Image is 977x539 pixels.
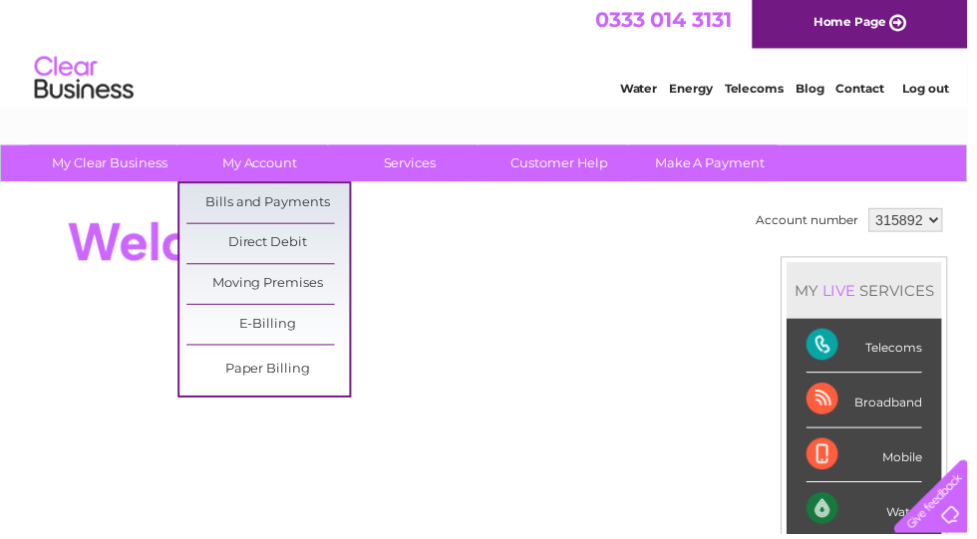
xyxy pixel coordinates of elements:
[814,432,931,487] div: Mobile
[19,11,961,97] div: Clear Business is a trading name of Verastar Limited (registered in [GEOGRAPHIC_DATA] No. 3667643...
[759,205,872,239] td: Account number
[626,85,664,100] a: Water
[188,226,353,266] a: Direct Debit
[911,85,958,100] a: Log out
[180,146,345,183] a: My Account
[795,265,951,322] div: MY SERVICES
[732,85,792,100] a: Telecoms
[34,52,136,113] img: logo.png
[814,322,931,377] div: Telecoms
[332,146,496,183] a: Services
[676,85,720,100] a: Energy
[635,146,800,183] a: Make A Payment
[188,267,353,307] a: Moving Premises
[484,146,648,183] a: Customer Help
[188,185,353,225] a: Bills and Payments
[844,85,893,100] a: Contact
[814,377,931,431] div: Broadband
[826,284,868,303] div: LIVE
[188,354,353,394] a: Paper Billing
[804,85,832,100] a: Blog
[601,10,739,35] a: 0333 014 3131
[188,308,353,348] a: E-Billing
[29,146,193,183] a: My Clear Business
